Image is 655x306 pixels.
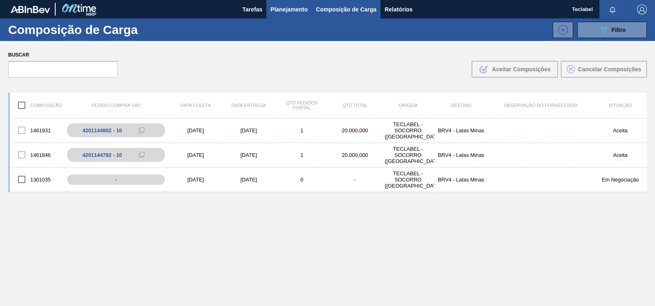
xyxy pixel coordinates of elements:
[434,152,488,158] div: BRV4 - Latas Minas
[612,27,626,33] span: Filtro
[329,177,382,183] div: -
[599,4,626,15] button: Notificações
[222,152,275,158] div: [DATE]
[385,5,412,14] span: Relatórios
[11,6,50,13] img: TNhmsLtSVTkK8tSr43FrP2fwEKptu5GPRR3wAAAABJRU5ErkJggg==
[316,5,376,14] span: Composição de Carga
[275,100,329,110] div: Qtd Pedidos Portal
[10,97,63,114] div: Composição
[169,152,222,158] div: [DATE]
[329,152,382,158] div: 20.000,000
[169,177,222,183] div: [DATE]
[472,61,558,77] button: Aceitar Composições
[10,122,63,139] div: 1461931
[434,103,488,108] div: Destino
[133,150,150,160] div: Copiar
[329,103,382,108] div: Qtd Total
[637,5,647,14] img: Logout
[549,22,573,38] div: Nova Composição
[242,5,262,14] span: Tarefas
[133,125,150,135] div: Copiar
[82,152,122,158] div: 4201144782 - 10
[381,170,434,189] div: TECLABEL - SOCORRO (SP)
[594,127,647,134] div: Aceita
[381,121,434,140] div: TECLABEL - SOCORRO (SP)
[594,152,647,158] div: Aceita
[434,177,488,183] div: BRV4 - Latas Minas
[67,175,165,185] div: -
[329,127,382,134] div: 20.000,000
[222,103,275,108] div: Data entrega
[169,127,222,134] div: [DATE]
[8,49,118,61] label: Buscar
[577,22,647,38] button: Filtro
[10,171,63,188] div: 1301035
[10,146,63,163] div: 1461846
[492,66,550,73] span: Aceitar Composições
[434,127,488,134] div: BRV4 - Latas Minas
[169,103,222,108] div: Data coleta
[275,177,329,183] div: 0
[381,146,434,164] div: TECLABEL - SOCORRO (SP)
[561,61,647,77] button: Cancelar Composições
[275,152,329,158] div: 1
[222,177,275,183] div: [DATE]
[63,103,169,108] div: Pedido Compra SAP
[8,25,139,34] h1: Composição de Carga
[82,127,122,134] div: 4201144802 - 10
[381,103,434,108] div: Origem
[222,127,275,134] div: [DATE]
[488,103,594,108] div: Observação do Fornecedor
[270,5,308,14] span: Planejamento
[578,66,641,73] span: Cancelar Composições
[594,103,647,108] div: Situação
[275,127,329,134] div: 1
[594,177,647,183] div: Em Negociação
